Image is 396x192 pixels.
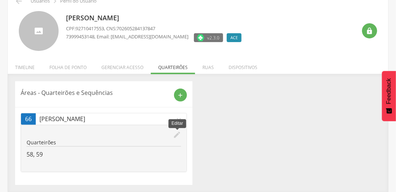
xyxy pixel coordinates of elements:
[230,35,238,41] span: ACE
[117,25,155,32] span: 702605284137847
[221,57,265,74] li: Dispositivos
[76,25,104,32] span: 92710417553
[169,119,186,128] div: Editar
[8,57,42,74] li: Timeline
[382,71,396,121] button: Feedback - Mostrar pesquisa
[42,57,94,74] li: Folha de ponto
[94,57,151,74] li: Gerenciar acesso
[177,92,184,99] i: add
[66,33,94,40] span: 73999453148
[175,115,183,123] i: expand_more
[27,139,181,146] p: Quarteirões
[366,27,374,35] i: 
[25,115,32,123] span: 66
[66,13,245,23] p: [PERSON_NAME]
[21,89,169,97] p: Áreas - Quarteirões e Sequências
[207,34,219,41] span: v2.3.0
[66,33,188,40] p: , Email: [EMAIL_ADDRESS][DOMAIN_NAME]
[66,25,245,32] p: CPF: , CNS:
[27,150,181,159] p: 58, 59
[195,57,221,74] li: Ruas
[173,131,181,139] i: edit
[39,115,175,123] p: [PERSON_NAME]
[386,78,392,104] span: Feedback
[21,113,187,125] a: 66[PERSON_NAME]expand_more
